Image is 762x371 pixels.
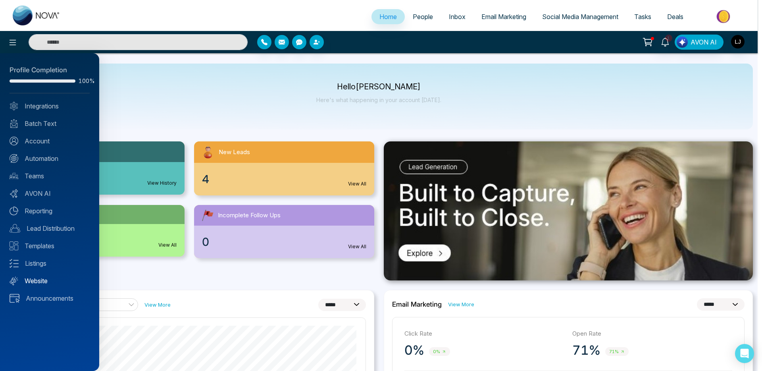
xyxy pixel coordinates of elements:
img: Reporting.svg [10,207,18,215]
a: Integrations [10,101,90,111]
img: Integrated.svg [10,102,18,110]
a: Listings [10,259,90,268]
img: Automation.svg [10,154,18,163]
img: batch_text_white.png [10,119,18,128]
img: announcements.svg [10,294,19,303]
span: 100% [79,78,90,84]
img: Templates.svg [10,242,18,250]
a: Announcements [10,294,90,303]
img: Listings.svg [10,259,19,268]
a: Lead Distribution [10,224,90,233]
a: Website [10,276,90,286]
img: Website.svg [10,276,18,285]
a: Automation [10,154,90,163]
a: Batch Text [10,119,90,128]
div: Open Intercom Messenger [735,344,754,363]
a: Account [10,136,90,146]
img: Avon-AI.svg [10,189,18,198]
img: Account.svg [10,137,18,145]
img: team.svg [10,172,18,180]
img: Lead-dist.svg [10,224,20,233]
a: Templates [10,241,90,251]
a: Teams [10,171,90,181]
a: AVON AI [10,189,90,198]
div: Profile Completion [10,65,90,75]
a: Reporting [10,206,90,216]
